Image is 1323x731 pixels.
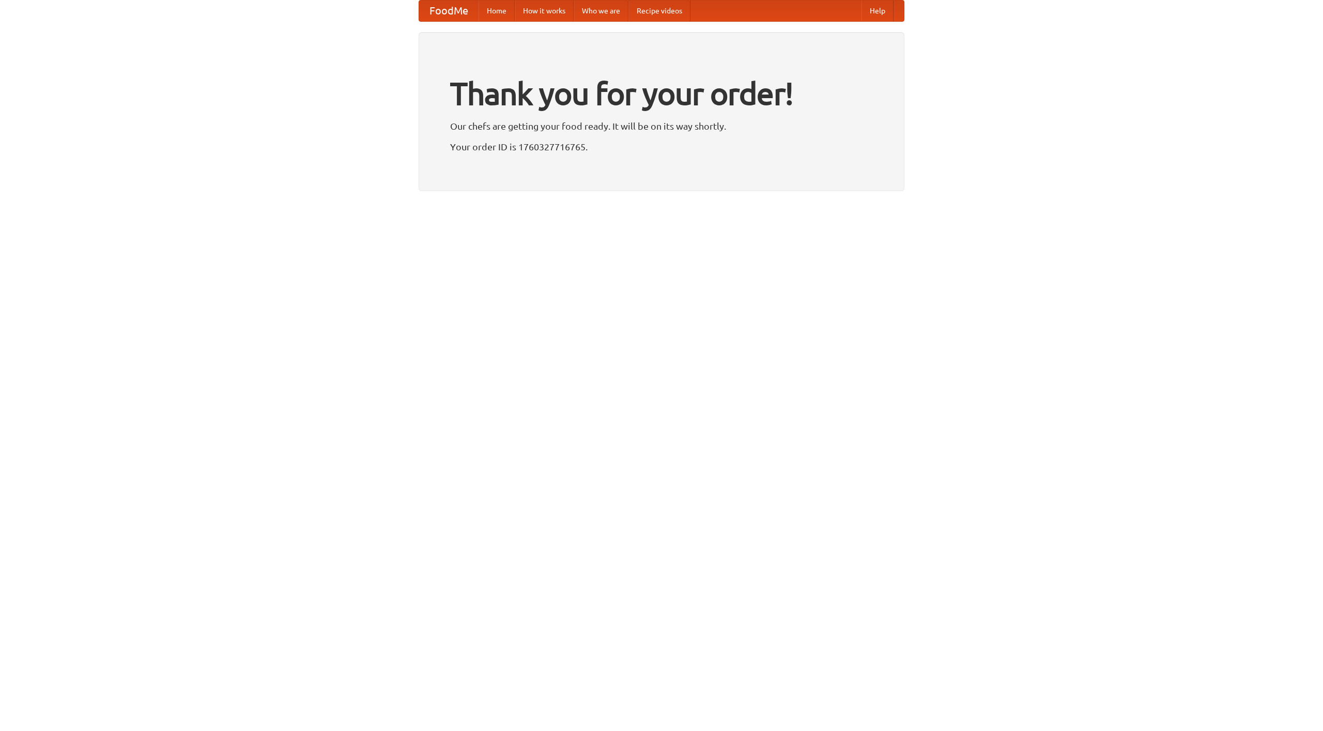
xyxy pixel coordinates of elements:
a: FoodMe [419,1,479,21]
a: How it works [515,1,574,21]
a: Who we are [574,1,628,21]
h1: Thank you for your order! [450,69,873,118]
p: Your order ID is 1760327716765. [450,139,873,154]
a: Home [479,1,515,21]
a: Help [862,1,894,21]
p: Our chefs are getting your food ready. It will be on its way shortly. [450,118,873,134]
a: Recipe videos [628,1,690,21]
